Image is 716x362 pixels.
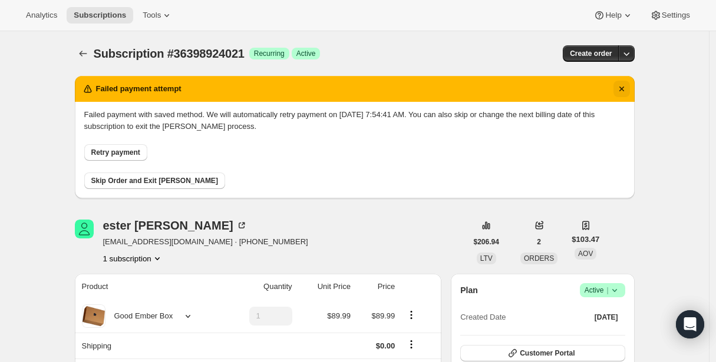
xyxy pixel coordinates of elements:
[136,7,180,24] button: Tools
[75,220,94,238] span: ester valente
[26,11,57,20] span: Analytics
[67,7,133,24] button: Subscriptions
[643,7,697,24] button: Settings
[480,254,493,263] span: LTV
[662,11,690,20] span: Settings
[402,308,421,321] button: Product actions
[474,237,499,247] span: $206.94
[19,7,64,24] button: Analytics
[82,304,105,328] img: product img
[595,313,618,322] span: [DATE]
[84,172,225,189] button: Skip Order and Exit [PERSON_NAME]
[96,83,182,95] h2: Failed payment attempt
[467,234,506,250] button: $206.94
[605,11,621,20] span: Help
[537,237,541,247] span: 2
[75,274,223,300] th: Product
[586,7,640,24] button: Help
[103,253,163,264] button: Product actions
[460,345,625,361] button: Customer Portal
[585,284,621,296] span: Active
[75,45,91,62] button: Subscriptions
[143,11,161,20] span: Tools
[524,254,554,263] span: ORDERS
[91,148,140,157] span: Retry payment
[676,310,704,338] div: Open Intercom Messenger
[588,309,625,326] button: [DATE]
[223,274,296,300] th: Quantity
[296,274,354,300] th: Unit Price
[94,47,245,60] span: Subscription #36398924021
[572,234,599,245] span: $103.47
[296,49,316,58] span: Active
[254,49,285,58] span: Recurring
[563,45,619,62] button: Create order
[103,236,308,248] span: [EMAIL_ADDRESS][DOMAIN_NAME] · [PHONE_NUMBER]
[372,311,395,320] span: $89.99
[520,348,575,358] span: Customer Portal
[84,144,147,161] button: Retry payment
[402,338,421,351] button: Shipping actions
[75,333,223,358] th: Shipping
[376,341,395,350] span: $0.00
[460,311,506,323] span: Created Date
[105,310,173,322] div: Good Ember Box
[354,274,398,300] th: Price
[327,311,351,320] span: $89.99
[570,49,612,58] span: Create order
[606,285,608,295] span: |
[84,109,625,132] p: Failed payment with saved method. We will automatically retry payment on [DATE] 7:54:41 AM. You c...
[91,176,218,185] span: Skip Order and Exit [PERSON_NAME]
[460,284,478,296] h2: Plan
[578,250,593,258] span: AOV
[103,220,248,231] div: ester [PERSON_NAME]
[613,81,630,97] button: Dismiss notification
[74,11,126,20] span: Subscriptions
[530,234,548,250] button: 2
